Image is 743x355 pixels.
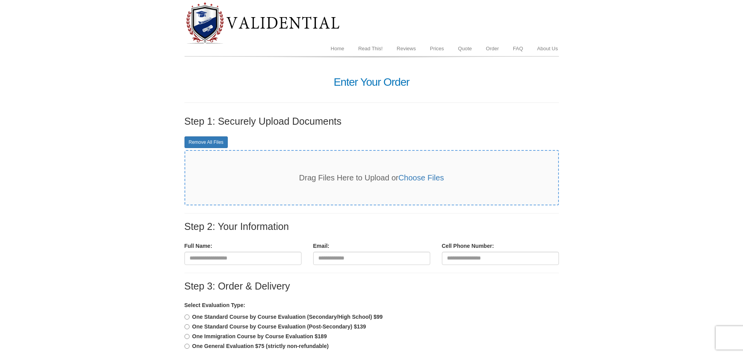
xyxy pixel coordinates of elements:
[324,41,351,56] a: Home
[184,136,228,148] a: Remove All Files
[442,242,494,250] label: Cell Phone Number:
[398,173,444,182] a: Choose Files
[184,76,559,88] h1: Enter Your Order
[390,41,423,56] a: Reviews
[184,314,190,320] input: One Standard Course by Course Evaluation (Secondary/High School) $99
[192,343,329,349] b: One General Evaluation $75 (strictly non-refundable)
[184,281,290,292] label: Step 3: Order & Delivery
[423,41,451,56] a: Prices
[184,302,245,308] b: Select Evaluation Type:
[506,41,530,56] a: FAQ
[192,323,366,330] b: One Standard Course by Course Evaluation (Post-Secondary) $139
[184,324,190,329] input: One Standard Course by Course Evaluation (Post-Secondary) $139
[184,334,190,339] input: One Immigration Course by Course Evaluation $189
[451,41,479,56] a: Quote
[530,41,565,56] a: About Us
[192,314,383,320] b: One Standard Course by Course Evaluation (Secondary/High School) $99
[184,2,340,44] img: Diploma Evaluation Service
[192,333,327,339] b: One Immigration Course by Course Evaluation $189
[184,116,342,127] label: Step 1: Securely Upload Documents
[479,41,506,56] a: Order
[184,242,213,250] label: Full Name:
[299,173,444,182] span: Drag Files Here to Upload or
[351,41,390,56] a: Read This!
[313,242,330,250] label: Email:
[184,221,289,232] label: Step 2: Your Information
[184,344,190,349] input: One General Evaluation $75 (strictly non-refundable)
